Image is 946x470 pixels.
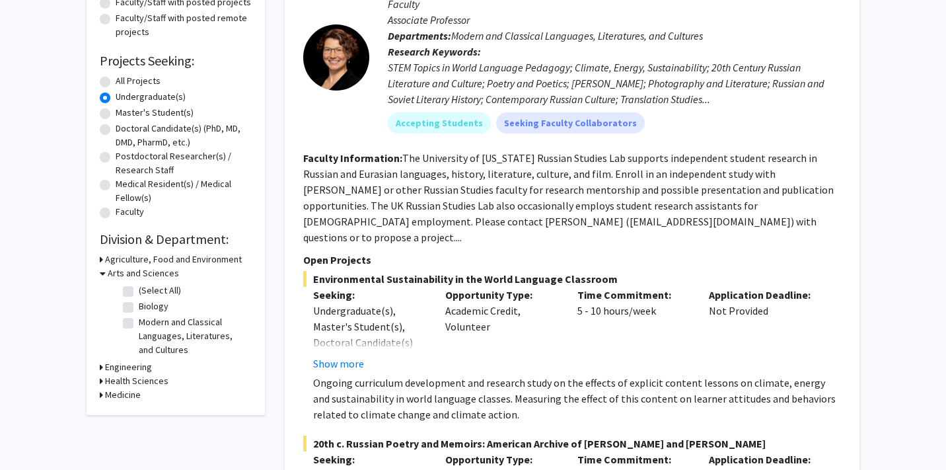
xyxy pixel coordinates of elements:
label: Faculty/Staff with posted remote projects [116,11,252,39]
button: Show more [313,356,364,372]
div: Not Provided [699,287,831,372]
mat-chip: Seeking Faculty Collaborators [496,112,645,134]
label: Medical Resident(s) / Medical Fellow(s) [116,177,252,205]
label: Faculty [116,205,144,219]
label: Master's Student(s) [116,106,194,120]
p: Seeking: [313,287,425,303]
p: Opportunity Type: [445,287,558,303]
label: All Projects [116,74,161,88]
p: Ongoing curriculum development and research study on the effects of explicit content lessons on c... [313,375,841,422]
div: 5 - 10 hours/week [567,287,700,372]
p: Time Commitment: [577,451,690,467]
iframe: Chat [10,411,56,460]
h3: Engineering [105,360,152,374]
h3: Agriculture, Food and Environment [105,253,242,266]
b: Research Keywords: [388,45,481,58]
div: Academic Credit, Volunteer [435,287,567,372]
mat-chip: Accepting Students [388,112,491,134]
b: Departments: [388,29,451,42]
span: Environmental Sustainability in the World Language Classroom [303,271,841,287]
b: Faculty Information: [303,151,402,165]
div: STEM Topics in World Language Pedagogy; Climate, Energy, Sustainability; 20th Century Russian Lit... [388,59,841,107]
p: Open Projects [303,252,841,268]
h3: Arts and Sciences [108,266,179,280]
label: Postdoctoral Researcher(s) / Research Staff [116,149,252,177]
p: Application Deadline: [709,451,821,467]
p: Seeking: [313,451,425,467]
p: Associate Professor [388,12,841,28]
p: Application Deadline: [709,287,821,303]
h3: Medicine [105,388,141,402]
label: Doctoral Candidate(s) (PhD, MD, DMD, PharmD, etc.) [116,122,252,149]
div: Undergraduate(s), Master's Student(s), Doctoral Candidate(s) (PhD, MD, DMD, PharmD, etc.), Postdo... [313,303,425,430]
h3: Health Sciences [105,374,168,388]
label: (Select All) [139,284,181,297]
fg-read-more: The University of [US_STATE] Russian Studies Lab supports independent student research in Russian... [303,151,834,244]
p: Time Commitment: [577,287,690,303]
label: Modern and Classical Languages, Literatures, and Cultures [139,315,248,357]
h2: Projects Seeking: [100,53,252,69]
p: Opportunity Type: [445,451,558,467]
span: Modern and Classical Languages, Literatures, and Cultures [451,29,703,42]
label: Undergraduate(s) [116,90,186,104]
h2: Division & Department: [100,231,252,247]
label: Biology [139,299,168,313]
span: 20th c. Russian Poetry and Memoirs: American Archive of [PERSON_NAME] and [PERSON_NAME] [303,436,841,451]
